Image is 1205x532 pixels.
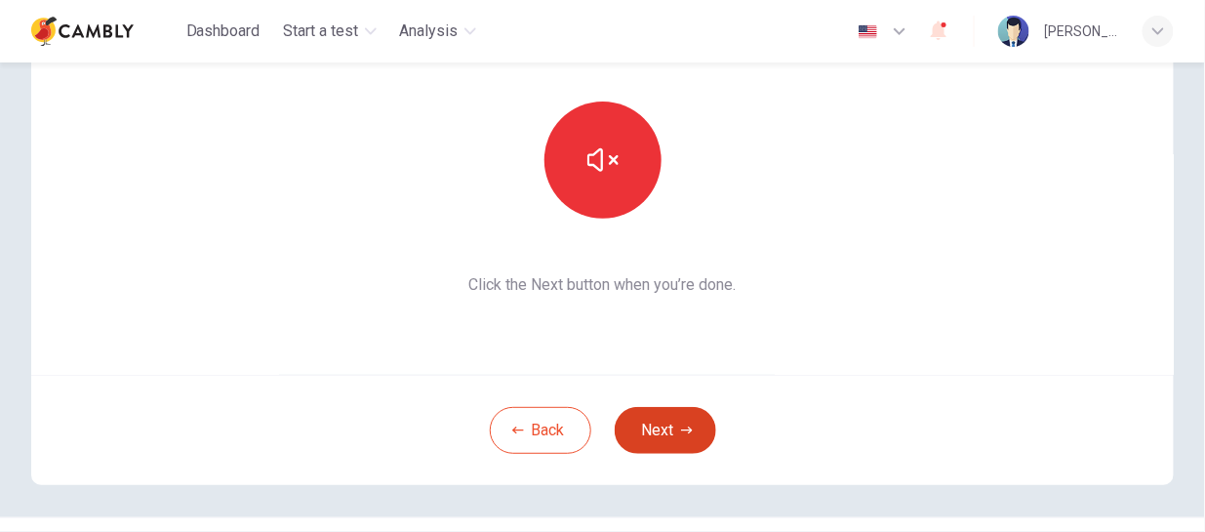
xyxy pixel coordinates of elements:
[31,12,134,51] img: Cambly logo
[179,14,268,49] button: Dashboard
[998,16,1029,47] img: Profile picture
[276,14,384,49] button: Start a test
[400,20,459,43] span: Analysis
[284,20,359,43] span: Start a test
[31,12,179,51] a: Cambly logo
[856,24,880,39] img: en
[1045,20,1119,43] div: [PERSON_NAME]
[490,407,591,454] button: Back
[186,20,261,43] span: Dashboard
[392,14,484,49] button: Analysis
[615,407,716,454] button: Next
[412,273,793,297] span: Click the Next button when you’re done.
